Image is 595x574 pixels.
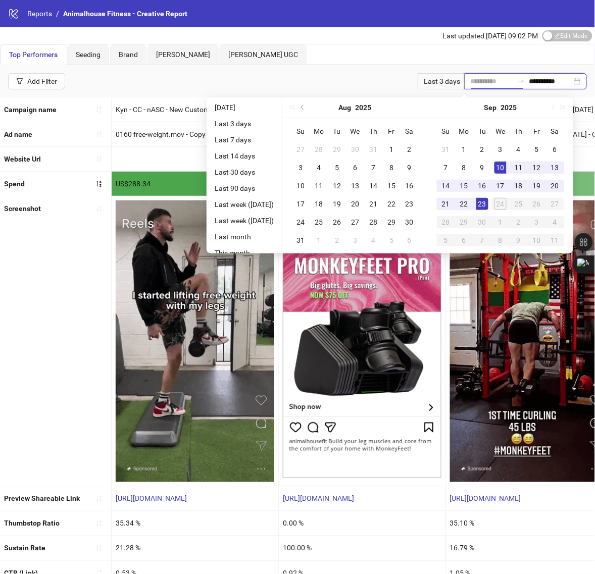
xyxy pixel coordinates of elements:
[356,97,372,118] button: Choose a year
[346,213,364,231] td: 2025-08-27
[294,180,307,192] div: 10
[450,495,521,503] a: [URL][DOMAIN_NAME]
[458,234,470,246] div: 6
[95,180,103,187] span: sort-descending
[510,159,528,177] td: 2025-09-11
[546,195,564,213] td: 2025-09-27
[4,204,41,213] b: Screenshot
[339,97,352,118] button: Choose a month
[367,216,379,228] div: 28
[491,159,510,177] td: 2025-09-10
[546,122,564,140] th: Sa
[291,159,310,177] td: 2025-08-03
[458,162,470,174] div: 8
[291,213,310,231] td: 2025-08-24
[404,162,416,174] div: 9
[418,73,465,89] div: Last 3 days
[385,216,398,228] div: 29
[476,234,488,246] div: 7
[491,213,510,231] td: 2025-10-01
[476,162,488,174] div: 9
[473,195,491,213] td: 2025-09-23
[95,155,103,163] span: sort-ascending
[528,140,546,159] td: 2025-09-05
[291,195,310,213] td: 2025-08-17
[510,177,528,195] td: 2025-09-18
[440,180,452,192] div: 14
[294,216,307,228] div: 24
[510,195,528,213] td: 2025-09-25
[95,205,103,212] span: sort-ascending
[513,143,525,155] div: 4
[528,122,546,140] th: Fr
[513,180,525,192] div: 18
[382,177,401,195] td: 2025-08-15
[211,118,278,130] li: Last 3 days
[112,536,278,560] div: 21.28 %
[437,122,455,140] th: Su
[385,198,398,210] div: 22
[211,150,278,162] li: Last 14 days
[494,234,507,246] div: 8
[328,140,346,159] td: 2025-07-29
[491,177,510,195] td: 2025-09-17
[364,122,382,140] th: Th
[294,234,307,246] div: 31
[364,231,382,249] td: 2025-09-04
[346,122,364,140] th: We
[211,215,278,227] li: Last week ([DATE])
[531,162,543,174] div: 12
[549,143,561,155] div: 6
[491,231,510,249] td: 2025-10-08
[331,143,343,155] div: 29
[95,520,103,527] span: sort-ascending
[546,177,564,195] td: 2025-09-20
[313,180,325,192] div: 11
[528,231,546,249] td: 2025-10-10
[440,216,452,228] div: 28
[328,195,346,213] td: 2025-08-19
[313,216,325,228] div: 25
[4,130,32,138] b: Ad name
[364,195,382,213] td: 2025-08-21
[328,213,346,231] td: 2025-08-26
[531,198,543,210] div: 26
[346,159,364,177] td: 2025-08-06
[473,122,491,140] th: Tu
[404,198,416,210] div: 23
[4,155,41,163] b: Website Url
[211,134,278,146] li: Last 7 days
[458,216,470,228] div: 29
[367,198,379,210] div: 21
[346,140,364,159] td: 2025-07-30
[401,140,419,159] td: 2025-08-02
[119,50,138,59] span: Brand
[401,231,419,249] td: 2025-09-06
[331,216,343,228] div: 26
[385,234,398,246] div: 5
[291,177,310,195] td: 2025-08-10
[95,545,103,552] span: sort-ascending
[310,140,328,159] td: 2025-07-28
[473,177,491,195] td: 2025-09-16
[437,177,455,195] td: 2025-09-14
[437,195,455,213] td: 2025-09-21
[211,231,278,243] li: Last month
[291,122,310,140] th: Su
[9,50,58,59] span: Top Performers
[27,77,57,85] div: Add Filter
[491,195,510,213] td: 2025-09-24
[510,140,528,159] td: 2025-09-04
[367,162,379,174] div: 7
[364,213,382,231] td: 2025-08-28
[382,140,401,159] td: 2025-08-01
[310,177,328,195] td: 2025-08-11
[283,495,354,503] a: [URL][DOMAIN_NAME]
[510,122,528,140] th: Th
[440,162,452,174] div: 7
[510,231,528,249] td: 2025-10-09
[440,198,452,210] div: 21
[156,50,210,59] span: [PERSON_NAME]
[310,159,328,177] td: 2025-08-04
[382,159,401,177] td: 2025-08-08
